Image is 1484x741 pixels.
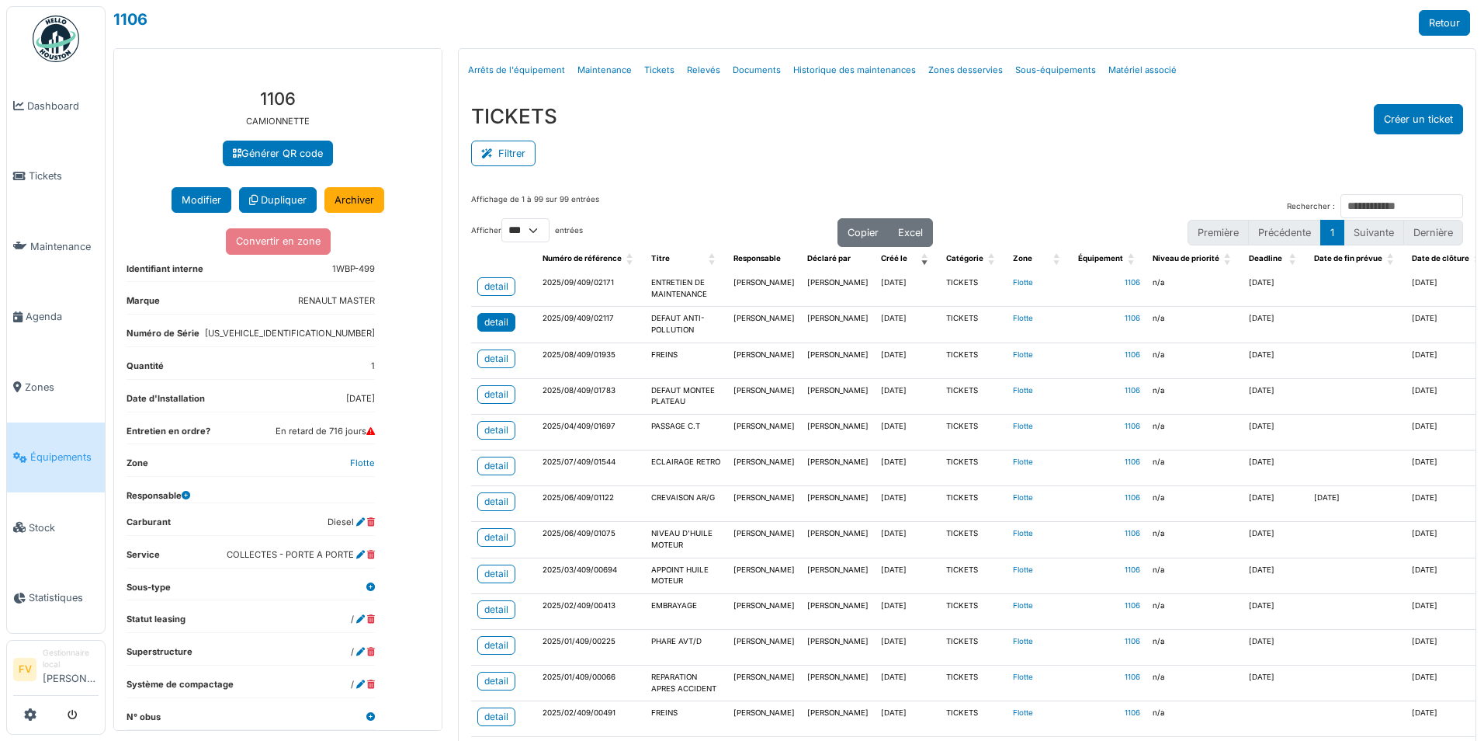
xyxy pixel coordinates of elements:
[477,600,515,619] a: detail
[27,99,99,113] span: Dashboard
[351,613,375,626] dd: /
[127,581,171,600] dt: Sous-type
[801,558,875,593] td: [PERSON_NAME]
[801,271,875,307] td: [PERSON_NAME]
[645,486,727,522] td: CREVAISON AR/G
[543,254,622,263] span: Numéro de référence
[801,665,875,701] td: [PERSON_NAME]
[7,282,105,353] a: Agenda
[1013,278,1033,287] a: Flotte
[1125,637,1140,645] a: 1106
[1078,254,1123,263] span: Équipement
[205,327,375,340] dd: [US_VEHICLE_IDENTIFICATION_NUMBER]
[801,343,875,378] td: [PERSON_NAME]
[477,421,515,440] a: detail
[477,528,515,547] a: detail
[1308,486,1406,522] td: [DATE]
[875,343,940,378] td: [DATE]
[127,613,185,632] dt: Statut leasing
[1125,708,1140,717] a: 1106
[1243,558,1308,593] td: [DATE]
[940,701,1007,737] td: TICKETS
[1146,451,1243,486] td: n/a
[1474,247,1483,271] span: Date de clôture: Activate to sort
[127,489,190,503] dt: Responsable
[1125,529,1140,537] a: 1106
[127,645,192,665] dt: Superstructure
[127,294,160,314] dt: Marque
[536,701,645,737] td: 2025/02/409/00491
[25,380,99,395] span: Zones
[13,647,99,696] a: FV Gestionnaire local[PERSON_NAME]
[1243,593,1308,629] td: [DATE]
[1412,254,1469,263] span: Date de clôture
[727,486,801,522] td: [PERSON_NAME]
[645,451,727,486] td: ECLAIRAGE RETRO
[1289,247,1298,271] span: Deadline: Activate to sort
[727,701,801,737] td: [PERSON_NAME]
[922,52,1009,89] a: Zones desservies
[536,629,645,665] td: 2025/01/409/00225
[727,343,801,378] td: [PERSON_NAME]
[1125,314,1140,322] a: 1106
[875,451,940,486] td: [DATE]
[477,385,515,404] a: detail
[227,548,375,562] dd: COLLECTES - PORTE A PORTE
[1125,278,1140,287] a: 1106
[7,211,105,282] a: Maintenance
[1013,457,1033,466] a: Flotte
[727,378,801,414] td: [PERSON_NAME]
[477,313,515,332] a: detail
[127,678,234,698] dt: Système de compactage
[43,647,99,671] div: Gestionnaire local
[172,187,231,213] button: Modifier
[801,378,875,414] td: [PERSON_NAME]
[645,593,727,629] td: EMBRAYAGE
[1243,629,1308,665] td: [DATE]
[1125,422,1140,430] a: 1106
[727,307,801,343] td: [PERSON_NAME]
[127,548,160,568] dt: Service
[1053,247,1063,271] span: Zone: Activate to sort
[727,522,801,558] td: [PERSON_NAME]
[1146,558,1243,593] td: n/a
[501,218,550,242] select: Afficherentrées
[1146,629,1243,665] td: n/a
[1125,386,1140,395] a: 1106
[484,352,508,366] div: detail
[127,392,205,412] dt: Date d'Installation
[787,52,922,89] a: Historique des maintenances
[536,558,645,593] td: 2025/03/409/00694
[33,16,79,62] img: Badge_color-CXgf-gQk.svg
[875,593,940,629] td: [DATE]
[946,254,983,263] span: Catégorie
[645,701,727,737] td: FREINS
[1013,565,1033,574] a: Flotte
[875,378,940,414] td: [DATE]
[988,247,997,271] span: Catégorie: Activate to sort
[7,352,105,423] a: Zones
[7,563,105,634] a: Statistiques
[471,194,599,218] div: Affichage de 1 à 99 sur 99 entrées
[1146,307,1243,343] td: n/a
[645,343,727,378] td: FREINS
[1125,350,1140,359] a: 1106
[940,629,1007,665] td: TICKETS
[536,271,645,307] td: 2025/09/409/02171
[536,378,645,414] td: 2025/08/409/01783
[484,567,508,581] div: detail
[371,360,375,373] dd: 1
[645,307,727,343] td: DEFAUT ANTI-POLLUTION
[477,350,515,368] a: detail
[536,522,645,558] td: 2025/06/409/01075
[276,425,375,438] dd: En retard de 716 jours
[645,558,727,593] td: APPOINT HUILE MOTEUR
[1013,422,1033,430] a: Flotte
[1243,343,1308,378] td: [DATE]
[801,593,875,629] td: [PERSON_NAME]
[1146,593,1243,629] td: n/a
[1224,247,1233,271] span: Niveau de priorité: Activate to sort
[536,665,645,701] td: 2025/01/409/00066
[346,392,375,405] dd: [DATE]
[350,457,375,468] a: Flotte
